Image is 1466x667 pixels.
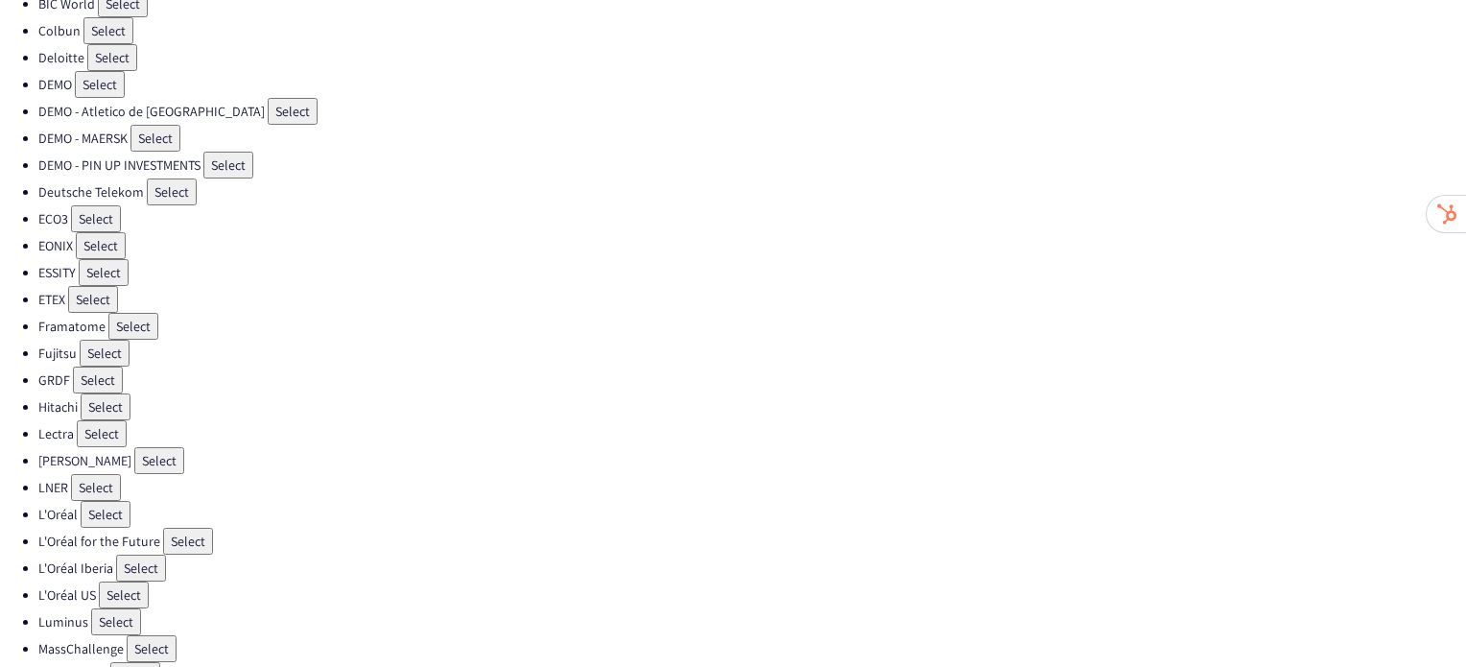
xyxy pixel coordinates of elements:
li: DEMO - Atletico de [GEOGRAPHIC_DATA] [38,98,1466,125]
li: ECO3 [38,205,1466,232]
button: Select [73,367,123,393]
li: Fujitsu [38,340,1466,367]
button: Select [71,474,121,501]
li: DEMO [38,71,1466,98]
button: Select [116,555,166,582]
li: DEMO - MAERSK [38,125,1466,152]
li: Framatome [38,313,1466,340]
button: Select [81,393,130,420]
button: Select [68,286,118,313]
li: MassChallenge [38,635,1466,662]
button: Select [127,635,177,662]
button: Select [130,125,180,152]
li: Deloitte [38,44,1466,71]
button: Select [91,608,141,635]
button: Select [163,528,213,555]
button: Select [99,582,149,608]
button: Select [75,71,125,98]
button: Select [79,259,129,286]
button: Select [71,205,121,232]
li: Deutsche Telekom [38,179,1466,205]
li: Hitachi [38,393,1466,420]
li: L'Oréal for the Future [38,528,1466,555]
li: [PERSON_NAME] [38,447,1466,474]
li: ETEX [38,286,1466,313]
button: Select [81,501,130,528]
iframe: Chat Widget [1370,575,1466,667]
li: EONIX [38,232,1466,259]
button: Select [134,447,184,474]
li: LNER [38,474,1466,501]
li: Luminus [38,608,1466,635]
li: GRDF [38,367,1466,393]
li: L'Oréal US [38,582,1466,608]
button: Select [83,17,133,44]
button: Select [80,340,130,367]
li: L'Oréal Iberia [38,555,1466,582]
button: Select [87,44,137,71]
button: Select [108,313,158,340]
li: DEMO - PIN UP INVESTMENTS [38,152,1466,179]
button: Select [77,420,127,447]
button: Select [203,152,253,179]
li: L'Oréal [38,501,1466,528]
button: Select [268,98,318,125]
button: Select [76,232,126,259]
button: Select [147,179,197,205]
li: Lectra [38,420,1466,447]
li: Colbun [38,17,1466,44]
li: ESSITY [38,259,1466,286]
